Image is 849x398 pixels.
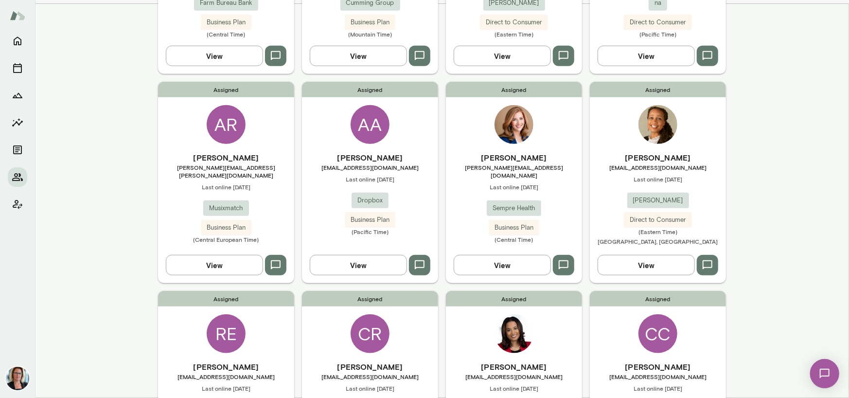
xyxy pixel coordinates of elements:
div: RE [207,314,246,353]
img: Elisabeth Rice [495,105,533,144]
span: Last online [DATE] [590,384,726,392]
span: [PERSON_NAME] [627,196,689,205]
h6: [PERSON_NAME] [158,152,294,163]
span: Sempre Health [487,203,541,213]
button: Home [8,31,27,51]
span: Last online [DATE] [158,384,294,392]
span: Assigned [446,291,582,307]
span: Last online [DATE] [446,183,582,191]
button: Client app [8,195,27,214]
div: CC [638,314,677,353]
span: [EMAIL_ADDRESS][DOMAIN_NAME] [446,373,582,380]
span: (Central Time) [446,235,582,243]
span: Direct to Consumer [624,18,692,27]
span: (Pacific Time) [590,30,726,38]
h6: [PERSON_NAME] [302,361,438,373]
span: [EMAIL_ADDRESS][DOMAIN_NAME] [302,163,438,171]
button: Growth Plan [8,86,27,105]
button: View [598,255,695,275]
span: Direct to Consumer [480,18,548,27]
span: [EMAIL_ADDRESS][DOMAIN_NAME] [590,163,726,171]
span: Business Plan [201,223,251,233]
h6: [PERSON_NAME] [446,152,582,163]
span: Musixmatch [203,203,249,213]
span: [PERSON_NAME][EMAIL_ADDRESS][PERSON_NAME][DOMAIN_NAME] [158,163,294,179]
button: Documents [8,140,27,160]
button: View [598,46,695,66]
span: Assigned [590,291,726,307]
span: Business Plan [201,18,251,27]
button: View [310,46,407,66]
h6: [PERSON_NAME] [158,361,294,373]
button: Members [8,167,27,187]
h6: [PERSON_NAME] [590,152,726,163]
span: Last online [DATE] [590,175,726,183]
h6: [PERSON_NAME] [590,361,726,373]
span: (Eastern Time) [590,228,726,235]
span: [EMAIL_ADDRESS][DOMAIN_NAME] [158,373,294,380]
img: Brittany Hart [495,314,533,353]
button: Sessions [8,58,27,78]
h6: [PERSON_NAME] [446,361,582,373]
span: Dropbox [352,196,389,205]
button: View [454,255,551,275]
span: Last online [DATE] [158,183,294,191]
div: AA [351,105,389,144]
button: View [166,255,263,275]
button: View [310,255,407,275]
span: Last online [DATE] [302,384,438,392]
img: Mento [10,6,25,25]
span: Business Plan [345,215,395,225]
button: View [454,46,551,66]
button: View [166,46,263,66]
span: Assigned [446,82,582,97]
span: Assigned [302,291,438,307]
span: Assigned [590,82,726,97]
span: Assigned [302,82,438,97]
span: Business Plan [345,18,395,27]
span: Assigned [158,291,294,307]
span: Business Plan [489,223,539,233]
span: (Central European Time) [158,235,294,243]
img: Jennifer Alvarez [6,367,29,390]
span: Assigned [158,82,294,97]
span: [PERSON_NAME][EMAIL_ADDRESS][DOMAIN_NAME] [446,163,582,179]
span: (Pacific Time) [302,228,438,235]
span: Last online [DATE] [446,384,582,392]
button: Insights [8,113,27,132]
span: (Eastern Time) [446,30,582,38]
span: (Central Time) [158,30,294,38]
h6: [PERSON_NAME] [302,152,438,163]
div: CR [351,314,389,353]
span: (Mountain Time) [302,30,438,38]
span: [GEOGRAPHIC_DATA], [GEOGRAPHIC_DATA] [598,238,718,245]
span: [EMAIL_ADDRESS][DOMAIN_NAME] [302,373,438,380]
div: AR [207,105,246,144]
span: Last online [DATE] [302,175,438,183]
img: Vasanti Rosado [638,105,677,144]
span: [EMAIL_ADDRESS][DOMAIN_NAME] [590,373,726,380]
span: Direct to Consumer [624,215,692,225]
